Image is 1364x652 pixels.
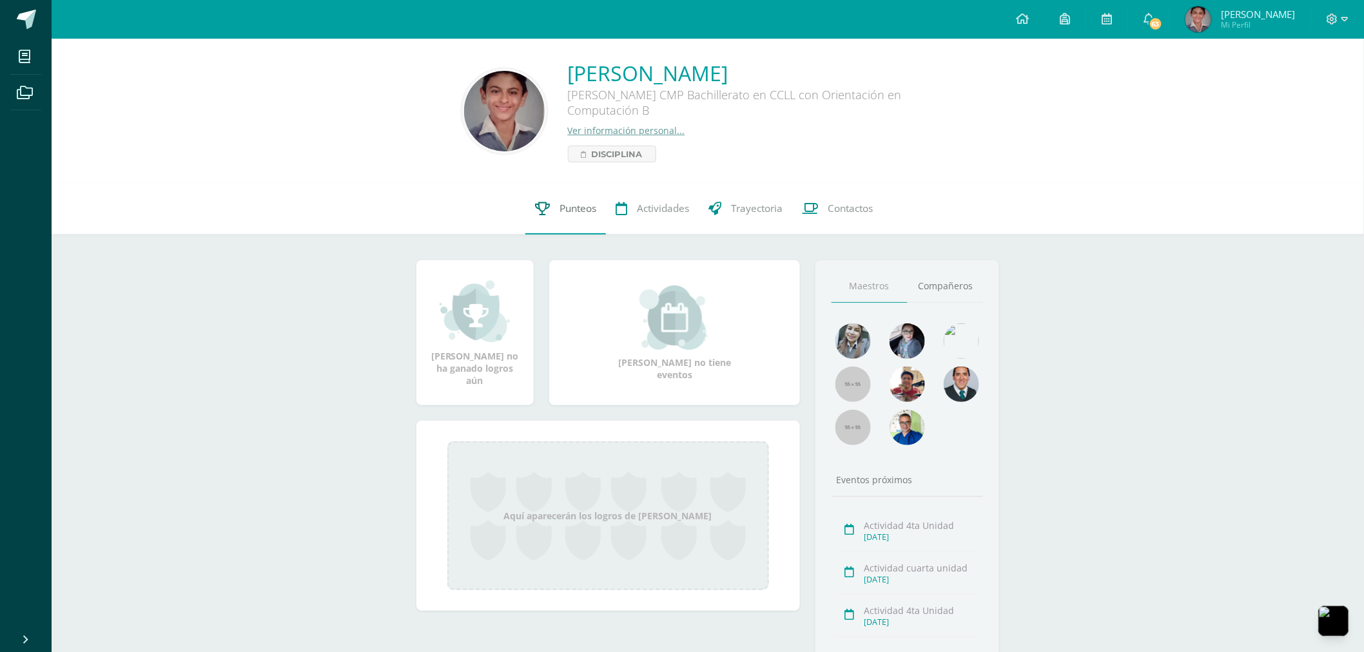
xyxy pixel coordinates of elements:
img: 11152eb22ca3048aebc25a5ecf6973a7.png [890,367,925,402]
div: Actividad cuarta unidad [864,562,980,574]
span: [PERSON_NAME] [1221,8,1295,21]
div: [DATE] [864,617,980,628]
span: Disciplina [592,146,643,162]
img: 10741f48bcca31577cbcd80b61dad2f3.png [890,410,925,445]
img: achievement_small.png [440,279,510,343]
div: [DATE] [864,574,980,585]
a: Punteos [525,183,606,235]
a: Actividades [606,183,699,235]
span: Mi Perfil [1221,19,1295,30]
img: c25c8a4a46aeab7e345bf0f34826bacf.png [944,323,979,359]
div: Eventos próximos [832,474,984,486]
div: Actividad 4ta Unidad [864,519,980,532]
a: Maestros [832,270,908,303]
span: Trayectoria [731,202,783,215]
div: Aquí aparecerán los logros de [PERSON_NAME] [447,441,769,590]
div: [PERSON_NAME] no ha ganado logros aún [429,279,521,387]
img: event_small.png [639,285,710,350]
img: 45bd7986b8947ad7e5894cbc9b781108.png [835,323,871,359]
img: b6654a7add94dbab89af5f4c4cb5c736.png [464,71,545,151]
span: Contactos [828,202,873,215]
div: [PERSON_NAME] CMP Bachillerato en CCLL con Orientación en Computación B [568,87,955,124]
a: Disciplina [568,146,656,162]
span: Actividades [637,202,689,215]
div: [PERSON_NAME] no tiene eventos [610,285,739,381]
a: [PERSON_NAME] [568,59,955,87]
a: Ver información personal... [568,124,685,137]
img: 55x55 [835,367,871,402]
a: Compañeros [908,270,984,303]
img: b8baad08a0802a54ee139394226d2cf3.png [890,323,925,359]
div: Actividad 4ta Unidad [864,604,980,617]
a: Trayectoria [699,183,792,235]
img: 55x55 [835,410,871,445]
img: 06146913bb8d9398940fd3dd5d94d252.png [1185,6,1211,32]
span: 63 [1149,17,1163,31]
span: Punteos [560,202,596,215]
img: eec80b72a0218df6e1b0c014193c2b59.png [944,367,979,402]
div: [DATE] [864,532,980,542]
a: Contactos [792,183,882,235]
